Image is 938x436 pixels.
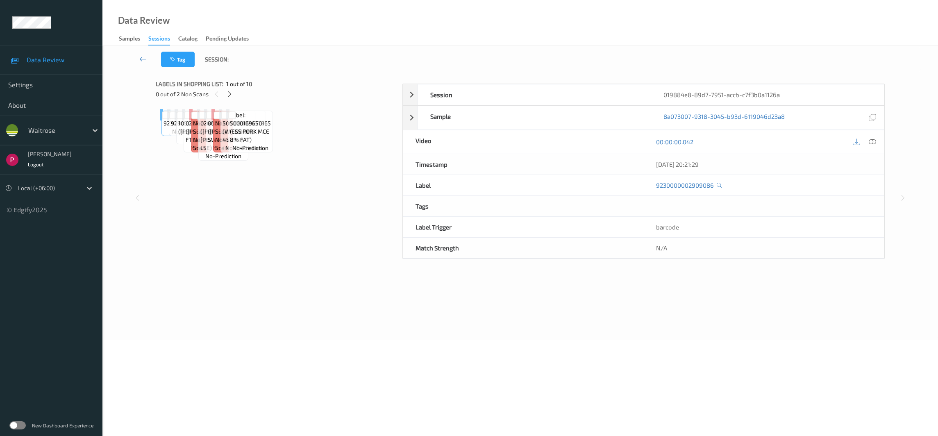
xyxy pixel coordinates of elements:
div: 019884e8-89d7-7951-accb-c7f3b0a1126a [651,84,884,105]
span: Label: 5000169029572 (WR ONIONS 4S) [223,111,264,144]
div: Data Review [118,16,170,25]
div: Sample8a073007-9318-3045-b93d-6119046d23a8 [403,106,884,130]
span: Label: 0267682000890 ([PERSON_NAME] FT BANANAS) [186,111,232,144]
div: Session [418,84,651,105]
span: non-scan [215,136,231,152]
span: Labels in shopping list: [156,80,223,88]
div: Label [403,175,643,195]
span: 1 out of 10 [226,80,252,88]
div: Sample [418,106,651,129]
span: Session: [205,55,229,64]
a: Samples [119,33,148,45]
span: no-prediction [225,144,261,152]
span: non-scan [193,136,209,152]
div: Samples [119,34,140,45]
div: Video [403,130,643,154]
div: Pending Updates [206,34,249,45]
span: Label: Non-Scan [215,111,231,136]
a: 00:00:00.042 [656,138,693,146]
a: Sessions [148,33,178,45]
span: Label: 0267724000581 ([PERSON_NAME] [PERSON_NAME] LSE) [200,111,246,152]
div: Catalog [178,34,198,45]
div: Label Trigger [403,217,643,237]
a: 8a073007-9318-3045-b93d-6119046d23a8 [663,112,785,123]
div: [DATE] 20:21:29 [656,160,872,168]
div: Session019884e8-89d7-7951-accb-c7f3b0a1126a [403,84,884,105]
button: Tag [161,52,195,67]
a: 9230000002909086 [656,181,714,189]
div: Match Strength [403,238,643,258]
a: Catalog [178,33,206,45]
span: Label: 10500016965753900118 ([PERSON_NAME] LET) [178,111,241,136]
span: no-prediction [232,144,268,152]
div: N/A [644,238,884,258]
span: Label: Non-Scan [193,111,209,136]
div: 0 out of 2 Non Scans [156,89,397,99]
div: barcode [644,217,884,237]
span: Label: 5000169650165 (ESS PORK MCE 8% FAT) [230,111,271,144]
span: Label: 0000000001694 ([PERSON_NAME] SWEETCORN) [208,111,254,144]
span: no-prediction [205,152,241,160]
div: Timestamp [403,154,643,175]
div: Tags [403,196,643,216]
div: Sessions [148,34,170,45]
a: Pending Updates [206,33,257,45]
